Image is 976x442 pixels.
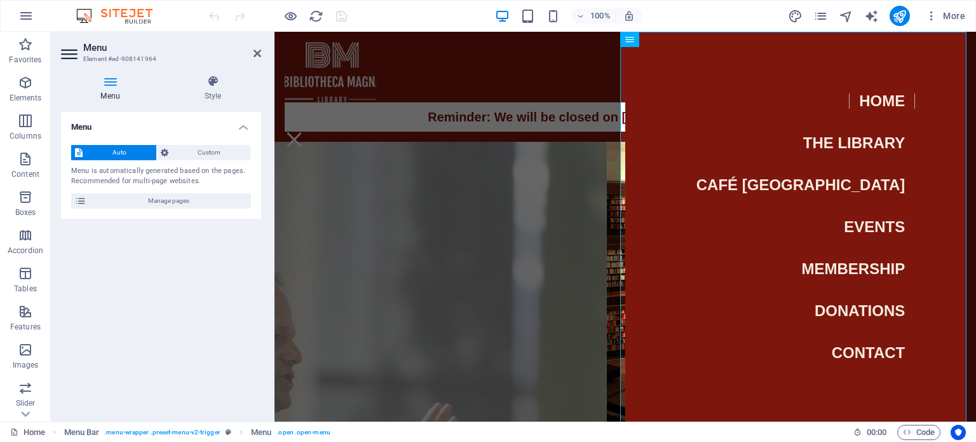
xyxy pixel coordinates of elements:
i: AI Writer [864,9,879,24]
button: Code [897,425,940,440]
img: Editor Logo [73,8,168,24]
i: Navigator [839,9,853,24]
span: . menu-wrapper .preset-menu-v2-trigger [104,425,220,440]
div: Menu is automatically generated based on the pages. Recommended for multi-page websites. [71,166,251,187]
button: More [920,6,970,26]
span: 00 00 [867,425,886,440]
i: This element is a customizable preset [226,429,231,436]
button: navigator [839,8,854,24]
p: Elements [10,93,42,103]
span: Custom [172,145,247,160]
button: pages [813,8,829,24]
h6: Session time [853,425,887,440]
span: : [876,427,878,437]
h4: Style [165,75,261,102]
button: Click here to leave preview mode and continue editing [283,8,298,24]
button: design [788,8,803,24]
h4: Menu [61,112,261,135]
span: Code [903,425,935,440]
h4: Menu [61,75,165,102]
i: On resize automatically adjust zoom level to fit chosen device. [623,10,635,22]
p: Accordion [8,245,43,256]
span: Auto [86,145,152,160]
span: Click to select. Double-click to edit [251,425,271,440]
button: Custom [157,145,251,160]
button: Auto [71,145,156,160]
nav: breadcrumb [64,425,330,440]
p: Images [13,360,39,370]
span: Manage pages [90,193,247,209]
p: Columns [10,131,41,141]
span: . open .open-menu [276,425,330,440]
p: Boxes [15,207,36,218]
h6: 100% [590,8,611,24]
p: Content [11,169,39,179]
button: reload [308,8,323,24]
p: Features [10,322,41,332]
h3: Element #ed-908141964 [83,53,236,65]
p: Slider [16,398,36,408]
span: Click to select. Double-click to edit [64,425,100,440]
p: Favorites [9,55,41,65]
i: Publish [892,9,907,24]
button: 100% [571,8,616,24]
i: Reload page [309,9,323,24]
p: Tables [14,284,37,294]
a: Click to cancel selection. Double-click to open Pages [10,425,45,440]
span: More [925,10,965,22]
button: Usercentrics [951,425,966,440]
button: text_generator [864,8,879,24]
i: Pages (Ctrl+Alt+S) [813,9,828,24]
button: publish [890,6,910,26]
i: Design (Ctrl+Alt+Y) [788,9,803,24]
h2: Menu [83,42,261,53]
button: Manage pages [71,193,251,209]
